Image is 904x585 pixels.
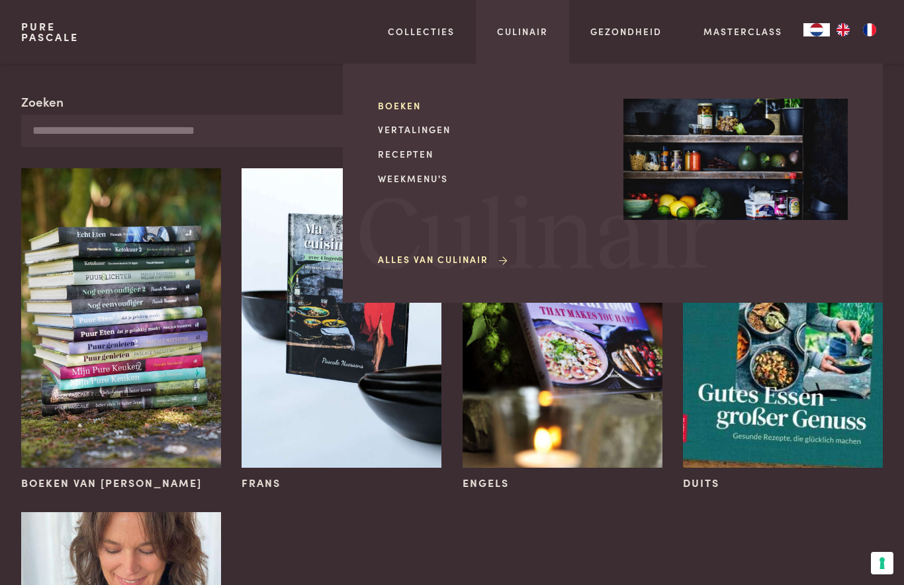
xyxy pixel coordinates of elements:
span: Duits [683,475,719,491]
label: Zoeken [21,92,64,111]
a: NL [803,23,830,36]
img: Duits [683,168,883,468]
a: Engels Engels [463,168,662,491]
a: EN [830,23,856,36]
button: Uw voorkeuren voor toestemming voor trackingtechnologieën [871,552,893,574]
a: Vertalingen [378,123,602,136]
a: Culinair [497,25,548,38]
a: Collecties [388,25,455,38]
a: Duits Duits [683,168,883,491]
span: Frans [242,475,281,491]
a: PurePascale [21,21,79,42]
ul: Language list [830,23,883,36]
a: Boeken [378,99,602,113]
img: Boeken van Pascale Naessens [21,168,221,468]
a: Gezondheid [590,25,662,38]
a: Boeken van Pascale Naessens Boeken van [PERSON_NAME] [21,168,221,491]
a: FR [856,23,883,36]
div: Language [803,23,830,36]
img: Frans [242,168,441,468]
img: Culinair [623,99,848,221]
img: Engels [463,168,662,468]
a: Masterclass [703,25,782,38]
aside: Language selected: Nederlands [803,23,883,36]
span: Boeken van [PERSON_NAME] [21,475,202,491]
a: Alles van Culinair [378,252,510,266]
a: Weekmenu's [378,172,602,186]
span: Engels [463,475,509,491]
span: Culinair [357,187,717,289]
a: Frans Frans [242,168,441,491]
a: Recepten [378,147,602,161]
